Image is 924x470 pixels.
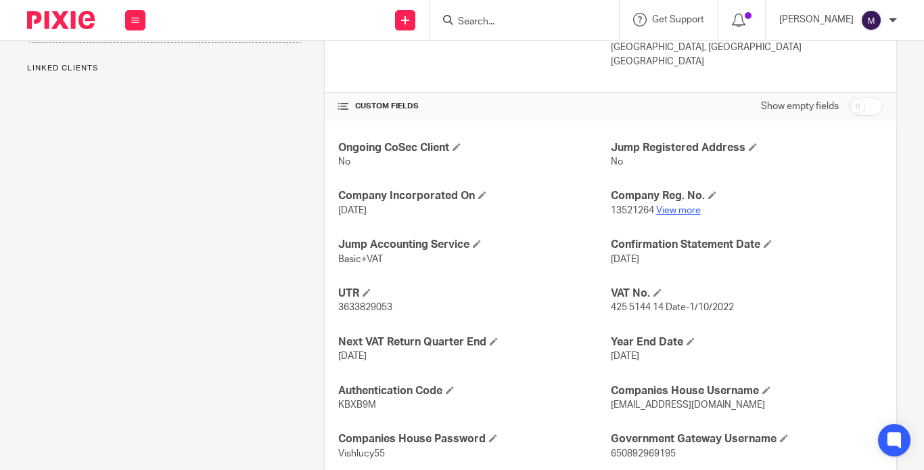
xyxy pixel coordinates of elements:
[338,351,367,361] span: [DATE]
[611,55,883,68] p: [GEOGRAPHIC_DATA]
[611,41,883,54] p: [GEOGRAPHIC_DATA], [GEOGRAPHIC_DATA]
[611,157,623,167] span: No
[338,384,610,398] h4: Authentication Code
[338,157,350,167] span: No
[611,303,734,312] span: 425 5144 14 Date-1/10/2022
[338,101,610,112] h4: CUSTOM FIELDS
[457,16,578,28] input: Search
[27,11,95,29] img: Pixie
[611,449,676,458] span: 650892969195
[611,351,639,361] span: [DATE]
[338,335,610,349] h4: Next VAT Return Quarter End
[611,432,883,446] h4: Government Gateway Username
[652,15,704,24] span: Get Support
[27,63,303,74] p: Linked clients
[611,238,883,252] h4: Confirmation Statement Date
[338,400,376,410] span: KBXB9M
[779,13,854,26] p: [PERSON_NAME]
[761,100,839,113] label: Show empty fields
[860,9,882,31] img: svg%3E
[338,238,610,252] h4: Jump Accounting Service
[338,449,385,458] span: Vishlucy55
[611,141,883,155] h4: Jump Registered Address
[611,335,883,349] h4: Year End Date
[611,255,639,264] span: [DATE]
[338,141,610,155] h4: Ongoing CoSec Client
[338,255,383,264] span: Basic+VAT
[611,206,654,215] span: 13521264
[338,206,367,215] span: [DATE]
[656,206,701,215] a: View more
[338,286,610,301] h4: UTR
[338,432,610,446] h4: Companies House Password
[611,189,883,203] h4: Company Reg. No.
[611,384,883,398] h4: Companies House Username
[611,286,883,301] h4: VAT No.
[611,400,765,410] span: [EMAIL_ADDRESS][DOMAIN_NAME]
[338,189,610,203] h4: Company Incorporated On
[338,303,392,312] span: 3633829053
